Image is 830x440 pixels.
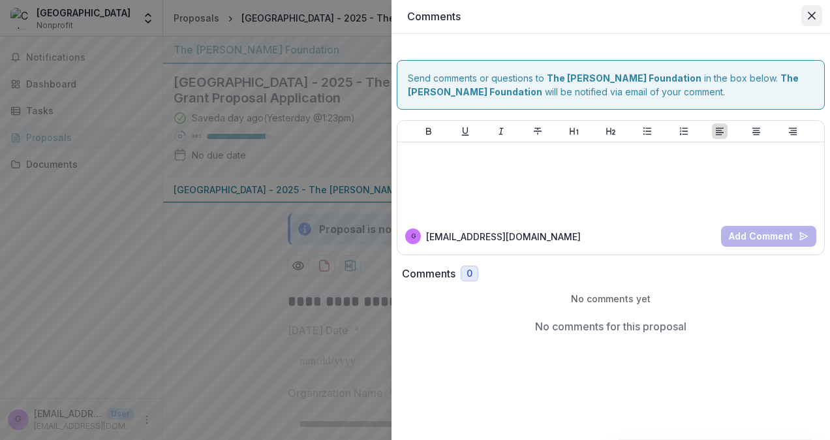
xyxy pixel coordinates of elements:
[411,233,416,240] div: grooverr@ctsnet.edu
[712,123,728,139] button: Align Left
[603,123,619,139] button: Heading 2
[426,230,581,244] p: [EMAIL_ADDRESS][DOMAIN_NAME]
[535,319,686,334] p: No comments for this proposal
[493,123,509,139] button: Italicize
[547,72,701,84] strong: The [PERSON_NAME] Foundation
[566,123,582,139] button: Heading 1
[421,123,437,139] button: Bold
[748,123,764,139] button: Align Center
[407,10,814,23] h2: Comments
[639,123,655,139] button: Bullet List
[397,60,825,110] div: Send comments or questions to in the box below. will be notified via email of your comment.
[801,5,822,26] button: Close
[676,123,692,139] button: Ordered List
[785,123,801,139] button: Align Right
[402,292,820,306] p: No comments yet
[530,123,546,139] button: Strike
[402,268,455,280] h2: Comments
[457,123,473,139] button: Underline
[467,268,472,279] span: 0
[721,226,816,247] button: Add Comment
